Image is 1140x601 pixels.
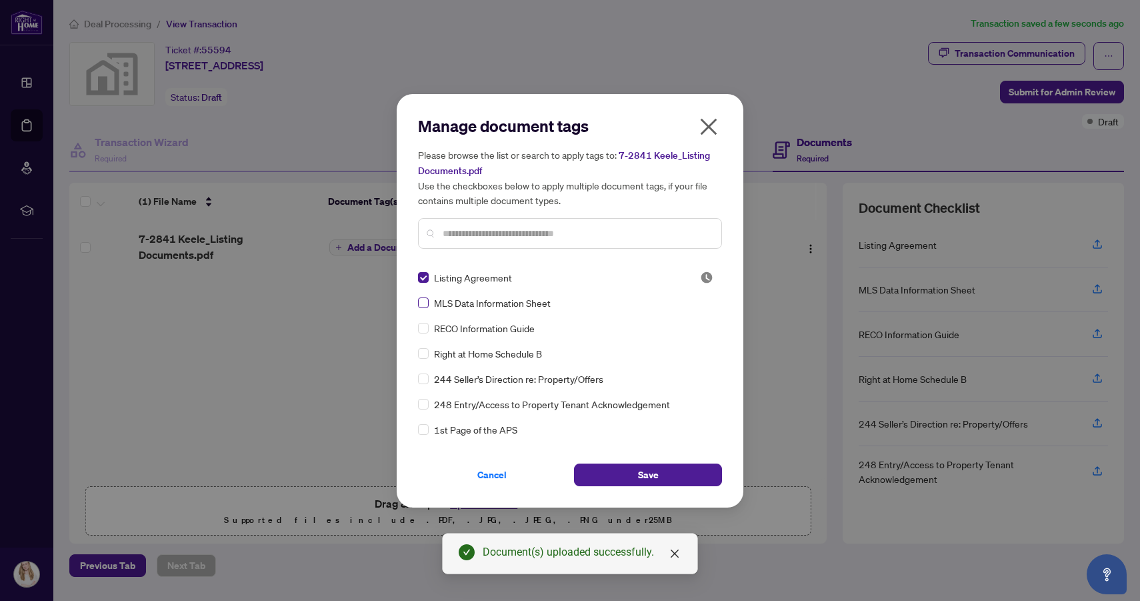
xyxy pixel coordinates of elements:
span: close [669,548,680,559]
span: Listing Agreement [434,270,512,285]
button: Cancel [418,464,566,486]
img: status [700,271,713,284]
span: 7-2841 Keele_Listing Documents.pdf [418,149,710,177]
span: 1st Page of the APS [434,422,517,437]
a: Close [667,546,682,561]
span: Pending Review [700,271,713,284]
span: 244 Seller’s Direction re: Property/Offers [434,372,603,386]
span: RECO Information Guide [434,321,535,336]
div: Document(s) uploaded successfully. [483,544,681,560]
h2: Manage document tags [418,115,722,137]
span: 248 Entry/Access to Property Tenant Acknowledgement [434,397,670,412]
span: MLS Data Information Sheet [434,295,551,310]
button: Open asap [1087,554,1127,594]
span: Cancel [477,464,507,486]
span: close [698,116,719,137]
h5: Please browse the list or search to apply tags to: Use the checkboxes below to apply multiple doc... [418,147,722,207]
span: Right at Home Schedule B [434,346,542,361]
span: Save [638,464,659,486]
button: Save [574,464,722,486]
span: check-circle [459,544,475,560]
